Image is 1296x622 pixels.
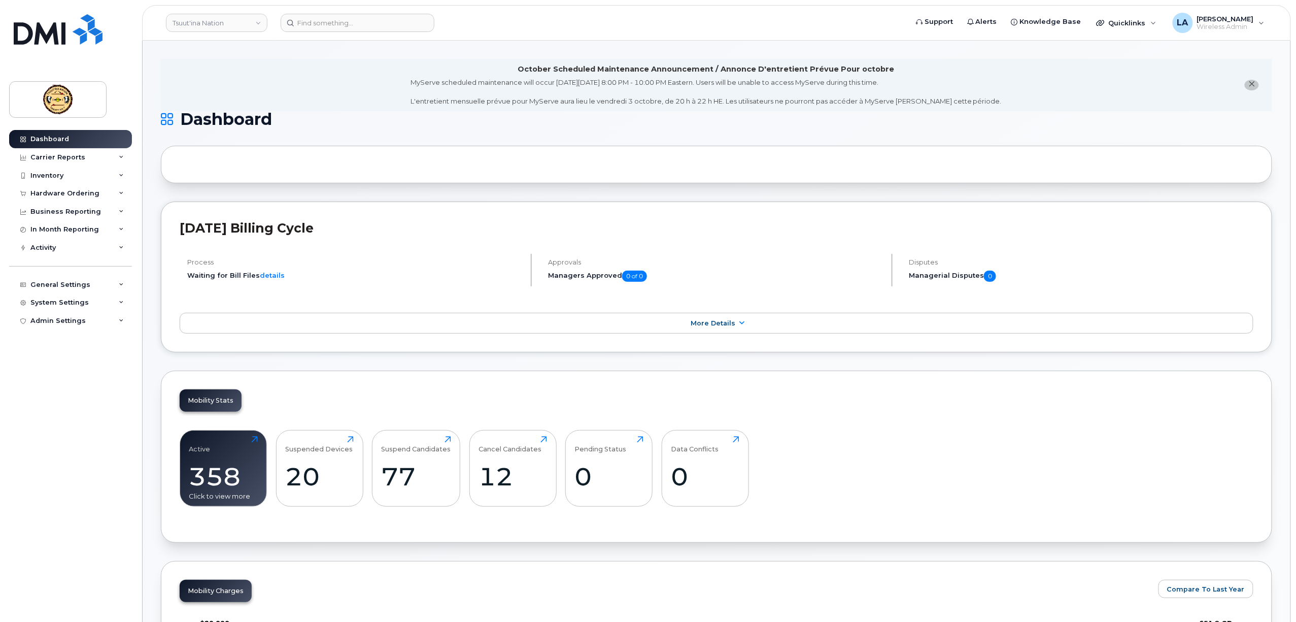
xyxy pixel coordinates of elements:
[671,436,719,453] div: Data Conflicts
[575,462,643,492] div: 0
[671,436,739,501] a: Data Conflicts0
[671,462,739,492] div: 0
[187,258,522,266] h4: Process
[382,462,451,492] div: 77
[548,271,883,282] h5: Managers Approved
[909,271,1253,282] h5: Managerial Disputes
[909,258,1253,266] h4: Disputes
[691,319,735,327] span: More Details
[180,220,1253,236] h2: [DATE] Billing Cycle
[1167,584,1245,594] span: Compare To Last Year
[575,436,643,501] a: Pending Status0
[189,492,258,501] div: Click to view more
[984,271,996,282] span: 0
[1158,580,1253,598] button: Compare To Last Year
[189,436,211,453] div: Active
[189,436,258,501] a: Active358Click to view more
[548,258,883,266] h4: Approvals
[382,436,451,501] a: Suspend Candidates77
[518,64,895,75] div: October Scheduled Maintenance Announcement / Annonce D'entretient Prévue Pour octobre
[187,271,522,280] li: Waiting for Bill Files
[285,436,353,453] div: Suspended Devices
[189,462,258,492] div: 358
[411,78,1002,106] div: MyServe scheduled maintenance will occur [DATE][DATE] 8:00 PM - 10:00 PM Eastern. Users will be u...
[180,112,272,127] span: Dashboard
[622,271,647,282] span: 0 of 0
[260,271,285,279] a: details
[382,436,451,453] div: Suspend Candidates
[1245,80,1259,90] button: close notification
[479,436,541,453] div: Cancel Candidates
[479,436,547,501] a: Cancel Candidates12
[575,436,627,453] div: Pending Status
[479,462,547,492] div: 12
[285,436,354,501] a: Suspended Devices20
[285,462,354,492] div: 20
